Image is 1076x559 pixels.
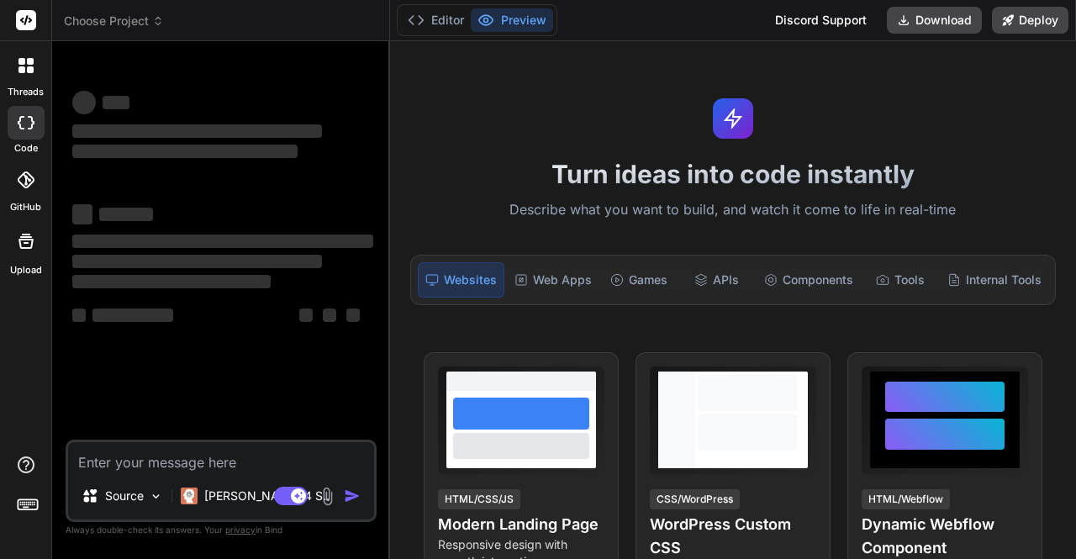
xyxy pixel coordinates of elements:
[225,525,256,535] span: privacy
[400,159,1066,189] h1: Turn ideas into code instantly
[66,522,377,538] p: Always double-check its answers. Your in Bind
[765,7,877,34] div: Discord Support
[99,208,153,221] span: ‌
[92,309,173,322] span: ‌
[204,488,330,504] p: [PERSON_NAME] 4 S..
[862,489,950,509] div: HTML/Webflow
[72,235,373,248] span: ‌
[72,275,271,288] span: ‌
[941,262,1048,298] div: Internal Tools
[602,262,676,298] div: Games
[438,489,520,509] div: HTML/CSS/JS
[438,513,604,536] h4: Modern Landing Page
[105,488,144,504] p: Source
[181,488,198,504] img: Claude 4 Sonnet
[418,262,504,298] div: Websites
[10,263,42,277] label: Upload
[103,96,129,109] span: ‌
[508,262,599,298] div: Web Apps
[471,8,553,32] button: Preview
[72,309,86,322] span: ‌
[863,262,937,298] div: Tools
[299,309,313,322] span: ‌
[757,262,860,298] div: Components
[72,91,96,114] span: ‌
[401,8,471,32] button: Editor
[72,124,322,138] span: ‌
[72,204,92,224] span: ‌
[679,262,753,298] div: APIs
[14,141,38,156] label: code
[992,7,1068,34] button: Deploy
[72,145,298,158] span: ‌
[344,488,361,504] img: icon
[323,309,336,322] span: ‌
[650,489,740,509] div: CSS/WordPress
[346,309,360,322] span: ‌
[72,255,322,268] span: ‌
[64,13,164,29] span: Choose Project
[149,489,163,504] img: Pick Models
[8,85,44,99] label: threads
[400,199,1066,221] p: Describe what you want to build, and watch it come to life in real-time
[887,7,982,34] button: Download
[10,200,41,214] label: GitHub
[318,487,337,506] img: attachment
